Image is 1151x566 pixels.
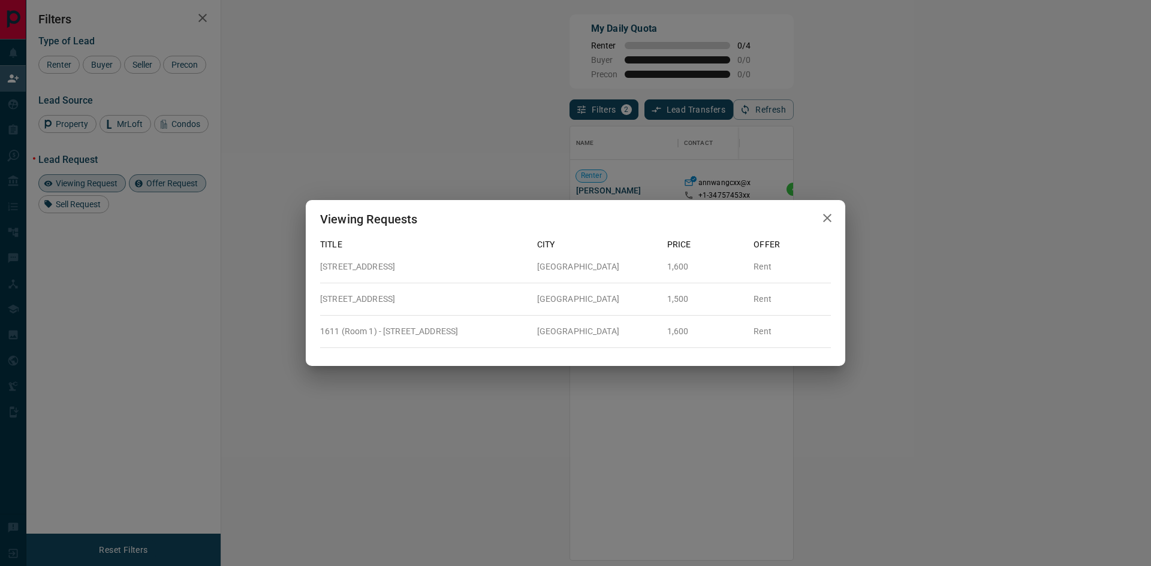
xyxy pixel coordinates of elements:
[754,293,831,305] p: Rent
[320,261,528,273] p: [STREET_ADDRESS]
[667,325,745,338] p: 1,600
[306,200,432,238] h2: Viewing Requests
[320,293,528,305] p: [STREET_ADDRESS]
[667,238,745,251] p: Price
[667,261,745,273] p: 1,600
[754,325,831,338] p: Rent
[537,261,658,273] p: [GEOGRAPHIC_DATA]
[537,293,658,305] p: [GEOGRAPHIC_DATA]
[754,261,831,273] p: Rent
[320,325,528,338] p: 1611 (Room 1) - [STREET_ADDRESS]
[537,325,658,338] p: [GEOGRAPHIC_DATA]
[754,238,831,251] p: Offer
[320,238,528,251] p: Title
[667,293,745,305] p: 1,500
[537,238,658,251] p: City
